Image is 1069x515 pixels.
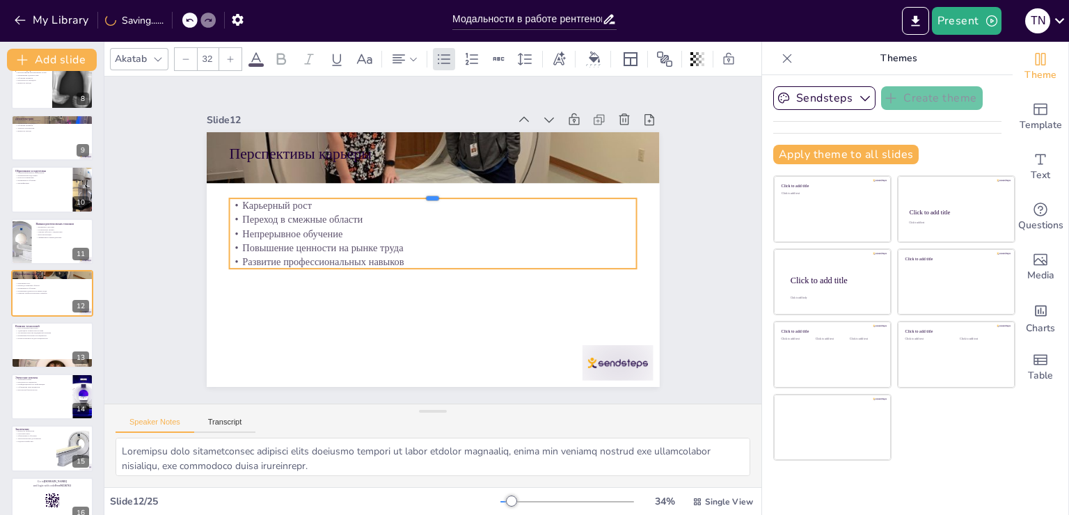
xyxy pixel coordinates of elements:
div: 9 [77,144,89,157]
span: Charts [1026,321,1055,336]
p: Развитие профессиональных навыков [15,292,89,295]
button: Speaker Notes [116,418,194,433]
div: Add text boxes [1013,142,1068,192]
p: Применение в диагностике [15,74,48,77]
p: Образование и подготовка [15,168,69,173]
span: Position [656,51,673,68]
p: Конфиденциальность информации [15,383,69,386]
p: Themes [798,42,999,75]
p: Технологические достижения [15,438,52,441]
button: Present [932,7,1001,35]
div: Text effects [548,48,569,70]
button: Apply theme to all slides [773,145,919,164]
div: Click to add title [905,256,1005,261]
button: Create theme [881,86,983,110]
p: Будущее профессии [15,440,52,443]
p: Развитие профессиональных навыков [229,255,637,269]
div: Click to add text [960,338,1004,341]
p: Практическая подготовка [15,173,69,176]
div: Akatab [112,49,150,68]
div: T N [1025,8,1050,33]
p: Переход в смежные области [15,285,89,287]
p: Растущий спрос [15,432,52,435]
div: 15 [72,455,89,468]
div: https://cdn.sendsteps.com/images/logo/sendsteps_logo_white.pnghttps://cdn.sendsteps.com/images/lo... [11,270,93,316]
div: 11 [72,248,89,260]
p: Важность профессии [15,430,52,433]
div: 12 [72,300,89,312]
div: 14 [11,374,93,420]
div: Slide 12 / 25 [110,495,500,508]
div: Click to add text [782,338,813,341]
p: Перспективы карьеры [15,272,89,276]
p: Непрерывное обучение [229,227,637,241]
p: Непрерывное обучение [15,287,89,290]
p: Перспективы карьеры [229,143,637,164]
div: Layout [619,48,642,70]
div: Click to add text [909,222,1001,225]
strong: [DOMAIN_NAME] [44,480,67,483]
button: T N [1025,7,1050,35]
p: Протоколы безопасности [15,388,69,391]
div: Click to add text [782,192,881,196]
div: https://cdn.sendsteps.com/images/logo/sendsteps_logo_white.pnghttps://cdn.sendsteps.com/images/lo... [11,219,93,264]
span: Media [1027,268,1054,283]
button: Transcript [194,418,256,433]
p: and login with code [15,484,89,488]
span: Text [1031,168,1050,183]
p: Денситометрия [15,117,89,121]
p: Точность результатов [15,127,89,129]
p: Обучение техников [15,125,89,127]
p: Адаптация к новым технологиям [15,329,89,332]
div: 14 [72,403,89,415]
p: Этические нормы [15,378,69,381]
p: Улучшение качества медицинской помощи [15,331,89,334]
span: Template [1020,118,1062,133]
div: Add a table [1013,342,1068,393]
div: Click to add title [910,209,1002,216]
p: Безопасность пациентов [15,381,69,383]
p: Соблюдение прав пациентов [15,386,69,388]
div: Click to add title [782,184,881,189]
p: Курсы и стажировки [15,176,69,179]
p: Обучение техников [15,77,48,79]
div: Background color [584,51,605,66]
span: Theme [1024,68,1056,83]
textarea: Loremipsu dolo sitametconsec adipisci elits doeiusmo tempori ut labor etdolor magnaaliq, enima mi... [116,438,750,476]
div: Click to add body [791,296,878,299]
p: Безопасность процедур [15,79,48,81]
p: Образование и обучение [15,435,52,438]
p: Go to [15,480,89,484]
div: Slide 12 [207,113,509,127]
span: Single View [705,496,753,507]
p: Повышение ценности на рынке труда [15,290,89,292]
p: Заключение [15,427,52,431]
p: Измерение плотности костей [15,119,89,122]
div: Click to add title [782,329,881,334]
div: Saving...... [105,14,164,27]
p: Важность метода [15,129,89,132]
p: Этические аспекты [15,376,69,380]
p: Влияние технологий [15,324,89,328]
div: 15 [11,425,93,471]
div: Click to add title [905,329,1005,334]
div: 34 % [648,495,681,508]
div: Click to add text [905,338,949,341]
p: Карьерный рост [229,198,637,212]
div: Add charts and graphs [1013,292,1068,342]
p: Важность метода [15,81,48,84]
button: Export to PowerPoint [902,7,929,35]
p: Применение в медицине [15,122,89,125]
p: Новые возможности для специалистов [15,337,89,340]
button: Sendsteps [773,86,876,110]
div: 8 [11,63,93,109]
p: Внимание к деталям [35,225,89,228]
button: Add slide [7,49,97,71]
p: Умение работать с пациентами [35,230,89,233]
input: Insert title [452,9,602,29]
p: Эффективное взаимодействие [35,236,89,239]
p: Переход в смежные области [229,212,637,226]
div: Click to add text [816,338,847,341]
div: https://cdn.sendsteps.com/images/logo/sendsteps_logo_white.pnghttps://cdn.sendsteps.com/images/lo... [11,166,93,212]
p: Искусственный интеллект [15,326,89,329]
